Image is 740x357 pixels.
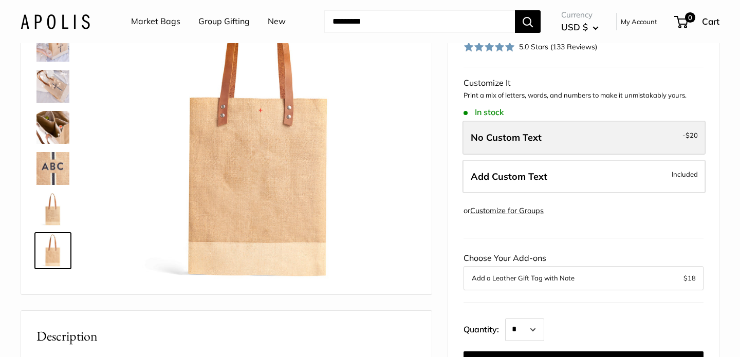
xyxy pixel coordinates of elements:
[621,15,657,28] a: My Account
[36,234,69,267] img: description_No need for custom text? Choose this option.
[702,16,719,27] span: Cart
[464,107,504,117] span: In stock
[34,109,71,146] a: Wine Tote in Natural with Black Monogram
[131,14,180,29] a: Market Bags
[464,90,704,101] p: Print a mix of letters, words, and numbers to make it unmistakably yours.
[36,326,416,346] h2: Description
[519,41,597,52] div: 5.0 Stars (133 Reviews)
[198,14,250,29] a: Group Gifting
[464,39,597,54] div: 5.0 Stars (133 Reviews)
[268,14,286,29] a: New
[324,10,515,33] input: Search...
[471,131,542,143] span: No Custom Text
[685,12,695,23] span: 0
[561,22,588,32] span: USD $
[462,121,706,155] label: Leave Blank
[36,193,69,226] img: description_Seal of authenticity of rear side of the bag.
[36,29,69,62] img: Wine Tote in Natural with Black Monogram
[36,152,69,185] img: description_Custom printed text with eco-friendly ink.
[686,131,698,139] span: $20
[464,204,544,218] div: or
[683,274,696,282] span: $18
[34,150,71,187] a: description_Custom printed text with eco-friendly ink.
[672,168,698,180] span: Included
[471,171,547,182] span: Add Custom Text
[462,160,706,194] label: Add Custom Text
[675,13,719,30] a: 0 Cart
[515,10,541,33] button: Search
[472,272,695,284] button: Add a Leather Gift Tag with Note
[34,191,71,228] a: description_Seal of authenticity of rear side of the bag.
[36,111,69,144] img: Wine Tote in Natural with Black Monogram
[34,68,71,105] a: Wine Tote in Natural with Black Monogram
[470,206,544,215] a: Customize for Groups
[34,27,71,64] a: Wine Tote in Natural with Black Monogram
[464,315,505,341] label: Quantity:
[682,129,698,141] span: -
[464,76,704,91] div: Customize It
[34,232,71,269] a: description_No need for custom text? Choose this option.
[561,8,599,22] span: Currency
[464,251,704,290] div: Choose Your Add-ons
[21,14,90,29] img: Apolis
[36,70,69,103] img: Wine Tote in Natural with Black Monogram
[561,19,599,35] button: USD $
